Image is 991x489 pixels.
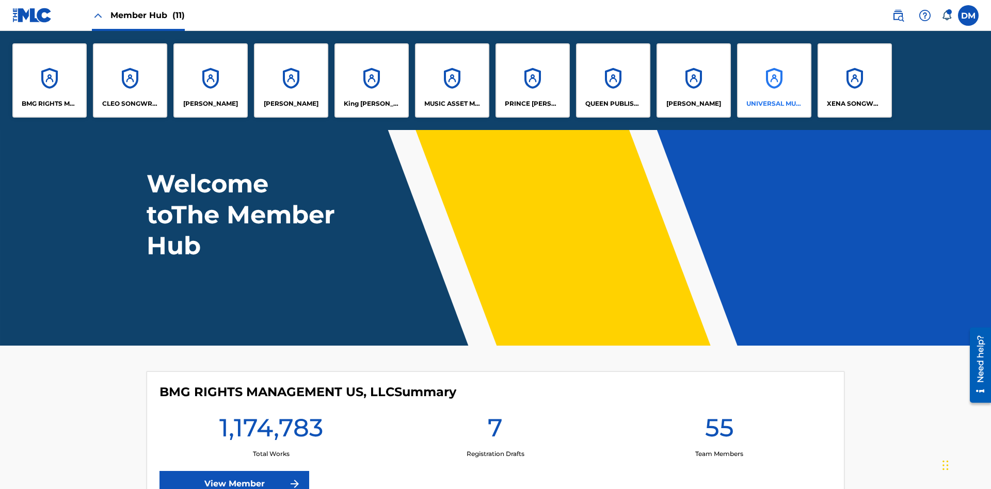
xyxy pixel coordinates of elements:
h1: 7 [488,412,503,449]
p: QUEEN PUBLISHA [585,99,642,108]
img: MLC Logo [12,8,52,23]
p: MUSIC ASSET MANAGEMENT (MAM) [424,99,481,108]
span: Member Hub [110,9,185,21]
a: AccountsCLEO SONGWRITER [93,43,167,118]
a: AccountsXENA SONGWRITER [818,43,892,118]
a: AccountsQUEEN PUBLISHA [576,43,650,118]
iframe: Chat Widget [939,439,991,489]
p: Team Members [695,449,743,459]
p: Registration Drafts [467,449,524,459]
h1: 55 [705,412,734,449]
a: Accounts[PERSON_NAME] [173,43,248,118]
h1: 1,174,783 [219,412,323,449]
p: CLEO SONGWRITER [102,99,158,108]
p: King McTesterson [344,99,400,108]
p: UNIVERSAL MUSIC PUB GROUP [746,99,803,108]
a: Accounts[PERSON_NAME] [254,43,328,118]
img: Close [92,9,104,22]
p: PRINCE MCTESTERSON [505,99,561,108]
p: RONALD MCTESTERSON [666,99,721,108]
div: Drag [942,450,949,481]
a: AccountsMUSIC ASSET MANAGEMENT (MAM) [415,43,489,118]
div: Notifications [941,10,952,21]
img: help [919,9,931,22]
a: AccountsUNIVERSAL MUSIC PUB GROUP [737,43,811,118]
iframe: Resource Center [962,323,991,408]
span: (11) [172,10,185,20]
h1: Welcome to The Member Hub [147,168,340,261]
a: AccountsPRINCE [PERSON_NAME] [495,43,570,118]
p: Total Works [253,449,290,459]
p: ELVIS COSTELLO [183,99,238,108]
h4: BMG RIGHTS MANAGEMENT US, LLC [159,384,456,400]
a: Public Search [888,5,908,26]
p: EYAMA MCSINGER [264,99,318,108]
p: XENA SONGWRITER [827,99,883,108]
a: AccountsBMG RIGHTS MANAGEMENT US, LLC [12,43,87,118]
a: AccountsKing [PERSON_NAME] [334,43,409,118]
div: User Menu [958,5,979,26]
img: search [892,9,904,22]
p: BMG RIGHTS MANAGEMENT US, LLC [22,99,78,108]
a: Accounts[PERSON_NAME] [657,43,731,118]
div: Help [915,5,935,26]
